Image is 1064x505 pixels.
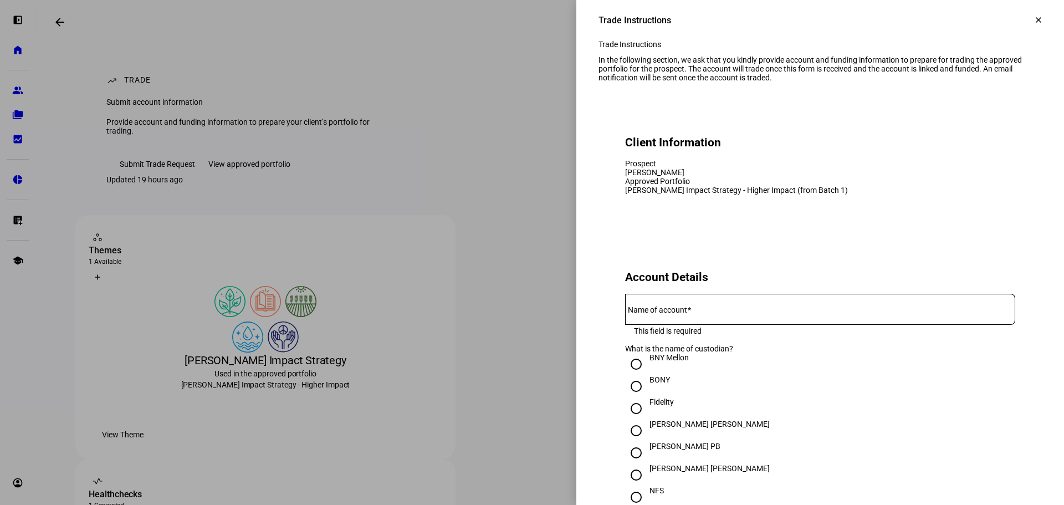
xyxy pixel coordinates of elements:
div: [PERSON_NAME] PB [649,442,720,451]
h2: Account Details [625,271,1015,284]
div: [PERSON_NAME] [625,168,1015,177]
div: Prospect [625,159,1015,168]
h2: Client Information [625,136,1015,149]
div: Fidelity [649,397,674,406]
div: In the following section, we ask that you kindly provide account and funding information to prepa... [598,55,1042,82]
div: BONY [649,375,670,384]
div: BNY Mellon [649,353,689,362]
div: This field is required [634,327,702,335]
div: [PERSON_NAME] [PERSON_NAME] [649,464,770,473]
div: Trade Instructions [598,40,1042,49]
div: NFS [649,486,664,495]
div: [PERSON_NAME] Impact Strategy - Higher Impact (from Batch 1) [625,186,1015,195]
div: What is the name of custodian? [625,344,1015,353]
div: Approved Portfolio [625,177,1015,186]
mat-icon: clear [1034,15,1043,25]
div: [PERSON_NAME] [PERSON_NAME] [649,420,770,429]
mat-label: Name of account [628,305,687,314]
div: Trade Instructions [598,15,671,25]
